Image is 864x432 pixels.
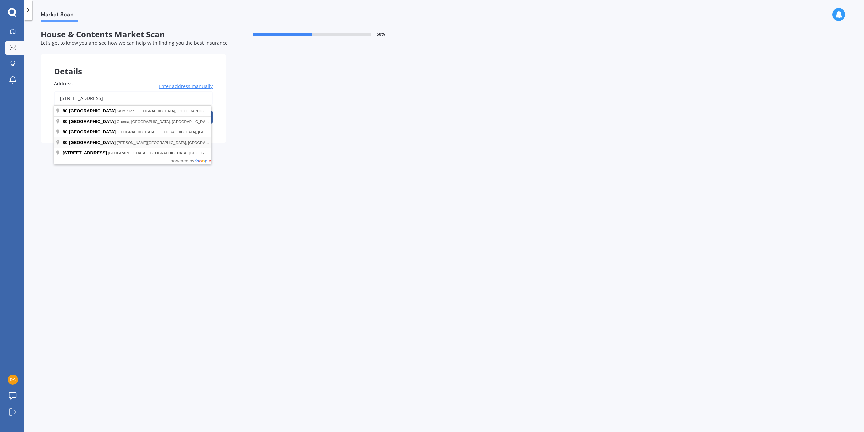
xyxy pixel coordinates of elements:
span: Let's get to know you and see how we can help with finding you the best insurance [40,40,228,46]
span: [GEOGRAPHIC_DATA], [GEOGRAPHIC_DATA], [GEOGRAPHIC_DATA] [117,130,237,134]
span: [GEOGRAPHIC_DATA], [GEOGRAPHIC_DATA], [GEOGRAPHIC_DATA] [108,151,228,155]
span: [GEOGRAPHIC_DATA] [69,129,116,134]
div: Details [40,54,226,75]
span: [GEOGRAPHIC_DATA] [69,108,116,113]
span: [GEOGRAPHIC_DATA] [69,140,116,145]
span: 80 [63,108,67,113]
span: Address [54,80,73,87]
span: 80 [63,140,67,145]
span: Oneroa, [GEOGRAPHIC_DATA], [GEOGRAPHIC_DATA] [117,120,211,124]
input: Enter address [54,91,213,105]
span: House & Contents Market Scan [40,30,226,40]
span: 80 [63,119,67,124]
span: Saint Kilda, [GEOGRAPHIC_DATA], [GEOGRAPHIC_DATA] [117,109,216,113]
span: [GEOGRAPHIC_DATA] [69,119,116,124]
span: Enter address manually [159,83,213,90]
img: 79362ec4ace60c8cfc65609e6c71c1b9 [8,375,18,385]
span: [STREET_ADDRESS] [63,150,107,155]
span: Market Scan [40,11,78,20]
span: 50 % [377,32,385,37]
span: [PERSON_NAME][GEOGRAPHIC_DATA], [GEOGRAPHIC_DATA], [GEOGRAPHIC_DATA] [117,141,267,145]
span: 80 [63,129,67,134]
